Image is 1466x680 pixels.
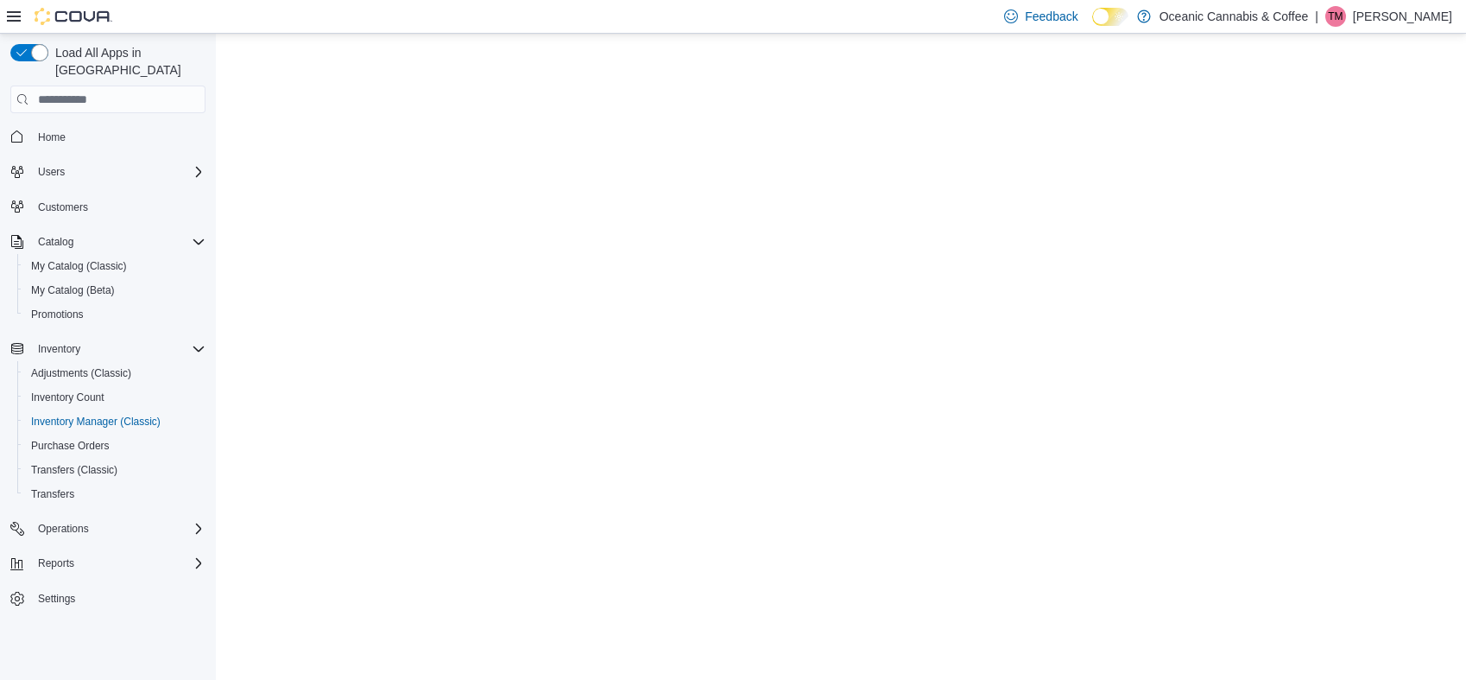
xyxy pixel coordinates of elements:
span: My Catalog (Beta) [24,280,205,301]
button: My Catalog (Beta) [17,278,212,302]
button: Inventory [3,337,212,361]
img: Cova [35,8,112,25]
span: Inventory [31,339,205,359]
button: Purchase Orders [17,434,212,458]
p: Oceanic Cannabis & Coffee [1160,6,1309,27]
span: Adjustments (Classic) [31,366,131,380]
button: Users [31,162,72,182]
span: Catalog [38,235,73,249]
a: Transfers [24,484,81,505]
button: Customers [3,194,212,219]
span: Customers [31,196,205,218]
span: Transfers [24,484,205,505]
span: Inventory Manager (Classic) [24,411,205,432]
span: Adjustments (Classic) [24,363,205,384]
span: Settings [38,592,75,606]
span: Users [31,162,205,182]
button: Reports [31,553,81,574]
a: Adjustments (Classic) [24,363,138,384]
a: Transfers (Classic) [24,460,124,480]
button: Inventory Count [17,385,212,410]
span: Reports [38,556,74,570]
span: Purchase Orders [24,435,205,456]
span: Settings [31,588,205,609]
nav: Complex example [10,117,205,656]
span: Operations [38,522,89,536]
button: Adjustments (Classic) [17,361,212,385]
span: Catalog [31,232,205,252]
p: [PERSON_NAME] [1353,6,1452,27]
a: My Catalog (Classic) [24,256,134,276]
span: My Catalog (Beta) [31,283,115,297]
a: Purchase Orders [24,435,117,456]
span: Feedback [1025,8,1077,25]
a: Promotions [24,304,91,325]
span: Transfers (Classic) [24,460,205,480]
a: Home [31,127,73,148]
a: My Catalog (Beta) [24,280,122,301]
span: Promotions [24,304,205,325]
button: My Catalog (Classic) [17,254,212,278]
a: Settings [31,588,82,609]
span: Promotions [31,308,84,321]
span: Dark Mode [1092,26,1093,27]
span: Home [31,125,205,147]
span: My Catalog (Classic) [31,259,127,273]
button: Catalog [31,232,80,252]
button: Transfers (Classic) [17,458,212,482]
button: Inventory [31,339,87,359]
a: Inventory Manager (Classic) [24,411,167,432]
a: Customers [31,197,95,218]
span: Transfers (Classic) [31,463,117,477]
span: Purchase Orders [31,439,110,453]
span: TM [1328,6,1343,27]
button: Operations [31,518,96,539]
button: Reports [3,551,212,575]
span: Home [38,130,66,144]
span: Customers [38,200,88,214]
input: Dark Mode [1092,8,1128,26]
button: Inventory Manager (Classic) [17,410,212,434]
button: Operations [3,517,212,541]
button: Catalog [3,230,212,254]
span: Reports [31,553,205,574]
span: Transfers [31,487,74,501]
span: Inventory Manager (Classic) [31,415,161,429]
p: | [1315,6,1318,27]
button: Promotions [17,302,212,327]
button: Transfers [17,482,212,506]
span: Users [38,165,65,179]
span: Inventory Count [24,387,205,408]
span: Operations [31,518,205,539]
div: Tyler Mackey [1325,6,1346,27]
span: Inventory Count [31,391,104,404]
a: Inventory Count [24,387,111,408]
span: Inventory [38,342,80,356]
span: Load All Apps in [GEOGRAPHIC_DATA] [48,44,205,79]
button: Settings [3,586,212,611]
span: My Catalog (Classic) [24,256,205,276]
button: Users [3,160,212,184]
button: Home [3,124,212,149]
